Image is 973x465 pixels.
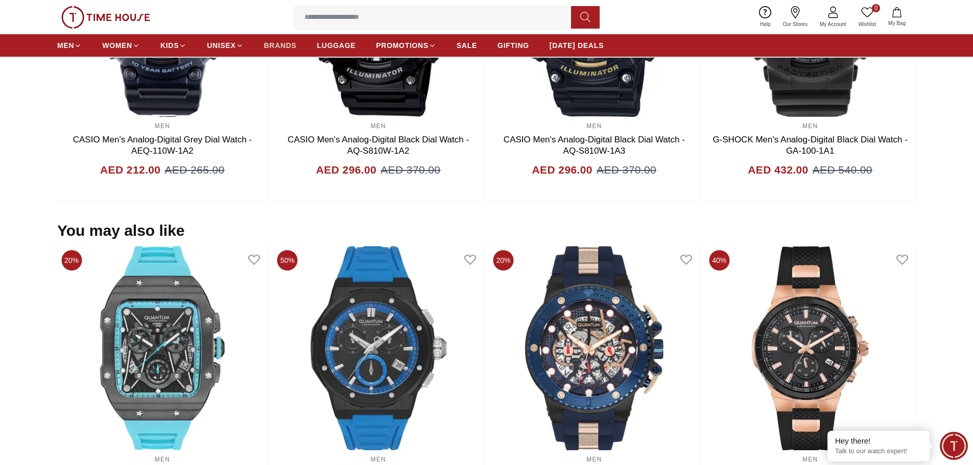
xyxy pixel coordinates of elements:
[493,250,514,271] span: 20%
[102,40,132,51] span: WOMEN
[597,162,656,178] span: AED 370.00
[504,135,685,156] a: CASIO Men's Analog-Digital Black Dial Watch - AQ-S810W-1A3
[61,250,82,271] span: 20%
[57,222,185,240] h2: You may also like
[816,20,850,28] span: My Account
[264,40,297,51] span: BRANDS
[207,36,243,55] a: UNISEX
[370,456,386,463] a: MEN
[802,123,818,130] a: MEN
[160,36,186,55] a: KIDS
[748,162,808,178] h4: AED 432.00
[277,250,298,271] span: 50%
[381,162,440,178] span: AED 370.00
[497,40,529,51] span: GIFTING
[273,246,484,450] img: Quantum Men's Chronograph Beige Dial Watch - HNG1082.571
[550,40,604,51] span: [DATE] DEALS
[713,135,907,156] a: G-SHOCK Men's Analog-Digital Black Dial Watch - GA-100-1A1
[705,246,915,450] img: Quantum Men's Black Dial Chronograph Watch - HNG814.852
[102,36,140,55] a: WOMEN
[940,432,968,460] div: Chat Widget
[586,456,602,463] a: MEN
[164,162,224,178] span: AED 265.00
[872,4,880,12] span: 0
[155,456,170,463] a: MEN
[855,20,880,28] span: Wishlist
[155,123,170,130] a: MEN
[370,123,386,130] a: MEN
[160,40,179,51] span: KIDS
[586,123,602,130] a: MEN
[288,135,469,156] a: CASIO Men's Analog-Digital Black Dial Watch - AQ-S810W-1A2
[532,162,592,178] h4: AED 296.00
[457,36,477,55] a: SALE
[550,36,604,55] a: [DATE] DEALS
[813,162,872,178] span: AED 540.00
[884,19,910,27] span: My Bag
[73,135,252,156] a: CASIO Men's Analog-Digital Grey Dial Watch - AEQ-110W-1A2
[756,20,775,28] span: Help
[57,246,268,450] img: QUANTUM Men's Chronograph Black Dial Watch - HNG1080.050
[317,40,356,51] span: LUGGAGE
[264,36,297,55] a: BRANDS
[57,36,82,55] a: MEN
[61,6,150,29] img: ...
[317,36,356,55] a: LUGGAGE
[57,40,74,51] span: MEN
[835,436,922,446] div: Hey there!
[709,250,729,271] span: 40%
[376,36,436,55] a: PROMOTIONS
[207,40,235,51] span: UNISEX
[497,36,529,55] a: GIFTING
[835,447,922,456] p: Talk to our watch expert!
[100,162,160,178] h4: AED 212.00
[457,40,477,51] span: SALE
[882,5,912,29] button: My Bag
[779,20,812,28] span: Our Stores
[489,246,700,450] img: Quantum Men's Blue Dial Chronograph Watch - HNG535.059
[754,4,777,30] a: Help
[802,456,818,463] a: MEN
[316,162,376,178] h4: AED 296.00
[376,40,429,51] span: PROMOTIONS
[777,4,814,30] a: Our Stores
[852,4,882,30] a: 0Wishlist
